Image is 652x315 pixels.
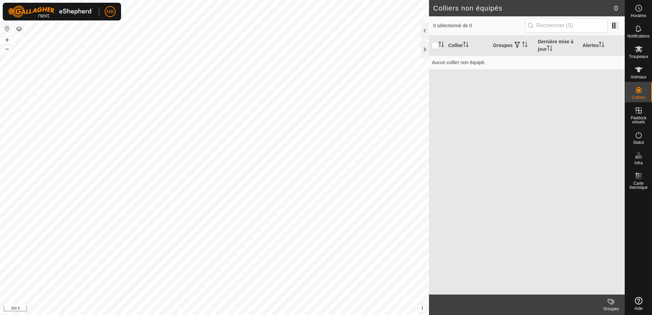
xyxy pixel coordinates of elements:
span: Troupeaux [629,55,648,59]
input: Rechercher (S) [525,18,608,33]
h2: Colliers non équipés [433,4,614,12]
p-sorticon: Activer pour trier [547,46,552,52]
span: Horaires [631,14,646,18]
span: Carte thermique [627,181,650,190]
span: Colliers [632,95,645,100]
a: Politique de confidentialité [172,306,220,312]
button: Réinitialiser la carte [3,25,11,33]
span: Paddock virtuels [627,116,650,124]
button: + [3,36,11,44]
img: Logo Gallagher [8,5,93,18]
span: MB [107,8,114,15]
span: Animaux [631,75,647,79]
a: Aide [625,294,652,313]
p-sorticon: Activer pour trier [599,43,604,48]
button: Couches de carte [15,25,23,33]
th: Dernière mise à jour [535,35,580,56]
span: 0 sélectionné de 0 [433,22,525,29]
span: i [421,305,423,311]
p-sorticon: Activer pour trier [463,43,469,48]
p-sorticon: Activer pour trier [439,43,444,48]
th: Collier [445,35,490,56]
p-sorticon: Activer pour trier [522,43,528,48]
span: Notifications [627,34,650,38]
button: i [418,304,426,312]
th: Alertes [580,35,625,56]
td: Aucun collier non équipé. [429,56,625,69]
span: 0 [614,3,618,13]
button: – [3,45,11,53]
span: Infra [634,161,642,165]
div: Groupes [597,306,625,312]
span: Aide [634,306,642,311]
span: Statut [633,140,644,145]
th: Groupes [490,35,535,56]
a: Contactez-nous [228,306,257,312]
